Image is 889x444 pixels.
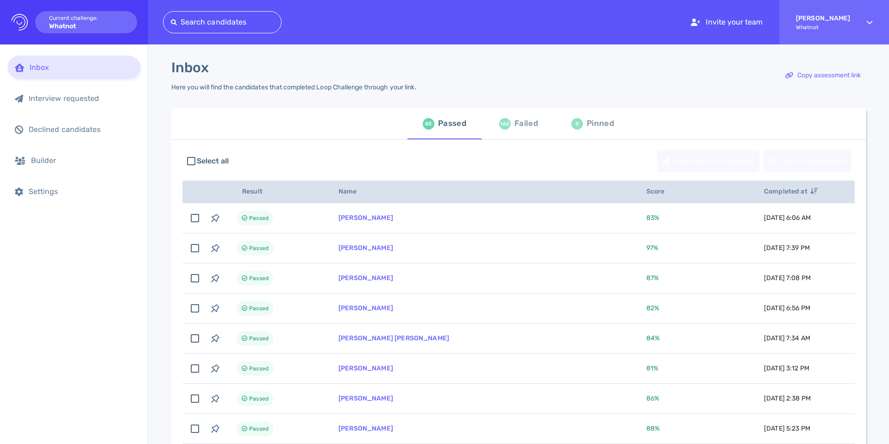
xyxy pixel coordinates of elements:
[30,63,133,72] div: Inbox
[338,394,393,402] a: [PERSON_NAME]
[171,59,209,76] h1: Inbox
[764,304,810,312] span: [DATE] 6:56 PM
[764,244,810,252] span: [DATE] 7:39 PM
[338,425,393,432] a: [PERSON_NAME]
[249,333,269,344] span: Passed
[796,14,850,22] strong: [PERSON_NAME]
[338,304,393,312] a: [PERSON_NAME]
[796,24,850,31] span: Whatnot
[764,214,811,222] span: [DATE] 6:06 AM
[29,187,133,196] div: Settings
[249,243,269,254] span: Passed
[438,117,466,131] div: Passed
[171,83,416,91] div: Here you will find the candidates that completed Loop Challenge through your link.
[29,94,133,103] div: Interview requested
[646,244,658,252] span: 97 %
[646,188,675,195] span: Score
[764,274,811,282] span: [DATE] 7:08 PM
[764,394,811,402] span: [DATE] 2:38 PM
[646,274,659,282] span: 87 %
[646,214,659,222] span: 83 %
[338,364,393,372] a: [PERSON_NAME]
[587,117,614,131] div: Pinned
[646,364,658,372] span: 81 %
[646,394,659,402] span: 86 %
[657,150,759,172] div: Send interview request
[249,213,269,224] span: Passed
[646,304,659,312] span: 82 %
[225,181,327,203] th: Result
[764,364,809,372] span: [DATE] 3:12 PM
[29,125,133,134] div: Declined candidates
[571,118,583,130] div: 0
[249,303,269,314] span: Passed
[764,188,818,195] span: Completed at
[780,64,866,87] button: Copy assessment link
[249,363,269,374] span: Passed
[657,150,759,172] button: Send interview request
[763,150,851,172] button: Decline candidates
[338,274,393,282] a: [PERSON_NAME]
[249,273,269,284] span: Passed
[338,334,449,342] a: [PERSON_NAME] [PERSON_NAME]
[338,244,393,252] a: [PERSON_NAME]
[764,425,810,432] span: [DATE] 5:23 PM
[514,117,538,131] div: Failed
[338,188,367,195] span: Name
[423,118,434,130] div: 83
[499,118,511,130] div: 162
[249,393,269,404] span: Passed
[338,214,393,222] a: [PERSON_NAME]
[781,65,865,86] div: Copy assessment link
[764,334,810,342] span: [DATE] 7:34 AM
[764,150,851,172] div: Decline candidates
[249,423,269,434] span: Passed
[31,156,133,165] div: Builder
[646,425,660,432] span: 88 %
[646,334,660,342] span: 84 %
[197,156,229,167] span: Select all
